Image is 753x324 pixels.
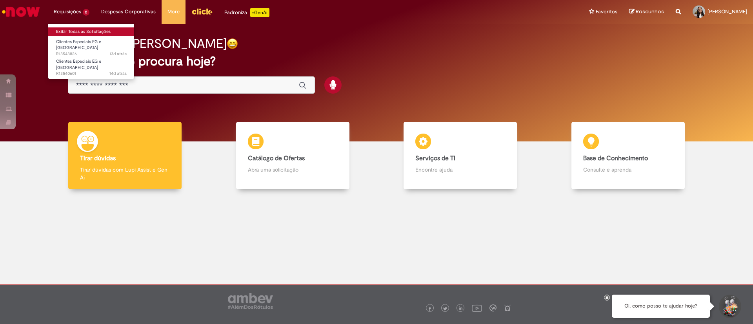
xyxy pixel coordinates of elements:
span: Requisições [54,8,81,16]
b: Serviços de TI [415,154,455,162]
span: 14d atrás [109,71,127,76]
b: Tirar dúvidas [80,154,116,162]
p: Abra uma solicitação [248,166,338,174]
h2: Boa tarde, [PERSON_NAME] [68,37,227,51]
span: 13d atrás [109,51,127,57]
span: Despesas Corporativas [101,8,156,16]
a: Catálogo de Ofertas Abra uma solicitação [209,122,377,190]
button: Iniciar Conversa de Suporte [718,295,741,318]
img: logo_footer_facebook.png [428,307,432,311]
img: happy-face.png [227,38,238,49]
img: logo_footer_linkedin.png [459,306,463,311]
time: 17/09/2025 14:09:35 [109,51,127,57]
span: More [167,8,180,16]
img: logo_footer_naosei.png [504,304,511,311]
span: R13540601 [56,71,127,77]
img: logo_footer_twitter.png [443,307,447,311]
div: Padroniza [224,8,269,17]
a: Base de Conhecimento Consulte e aprenda [544,122,712,190]
ul: Requisições [48,24,135,79]
span: Clientes Especiais EG e [GEOGRAPHIC_DATA] [56,39,101,51]
a: Aberto R13543826 : Clientes Especiais EG e AS [48,38,135,54]
span: R13543826 [56,51,127,57]
b: Base de Conhecimento [583,154,648,162]
p: Tirar dúvidas com Lupi Assist e Gen Ai [80,166,170,181]
span: Favoritos [596,8,617,16]
div: Oi, como posso te ajudar hoje? [612,295,710,318]
img: logo_footer_workplace.png [489,304,497,311]
span: 2 [83,9,89,16]
span: Rascunhos [636,8,664,15]
span: [PERSON_NAME] [708,8,747,15]
b: Catálogo de Ofertas [248,154,305,162]
a: Rascunhos [629,8,664,16]
a: Exibir Todas as Solicitações [48,27,135,36]
img: logo_footer_ambev_rotulo_gray.png [228,293,273,309]
a: Tirar dúvidas Tirar dúvidas com Lupi Assist e Gen Ai [41,122,209,190]
h2: O que você procura hoje? [68,54,686,68]
time: 16/09/2025 16:04:25 [109,71,127,76]
img: click_logo_yellow_360x200.png [191,5,213,17]
a: Aberto R13540601 : Clientes Especiais EG e AS [48,57,135,74]
p: +GenAi [250,8,269,17]
span: Clientes Especiais EG e [GEOGRAPHIC_DATA] [56,58,101,71]
p: Encontre ajuda [415,166,505,174]
a: Serviços de TI Encontre ajuda [376,122,544,190]
img: ServiceNow [1,4,41,20]
p: Consulte e aprenda [583,166,673,174]
img: logo_footer_youtube.png [472,303,482,313]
